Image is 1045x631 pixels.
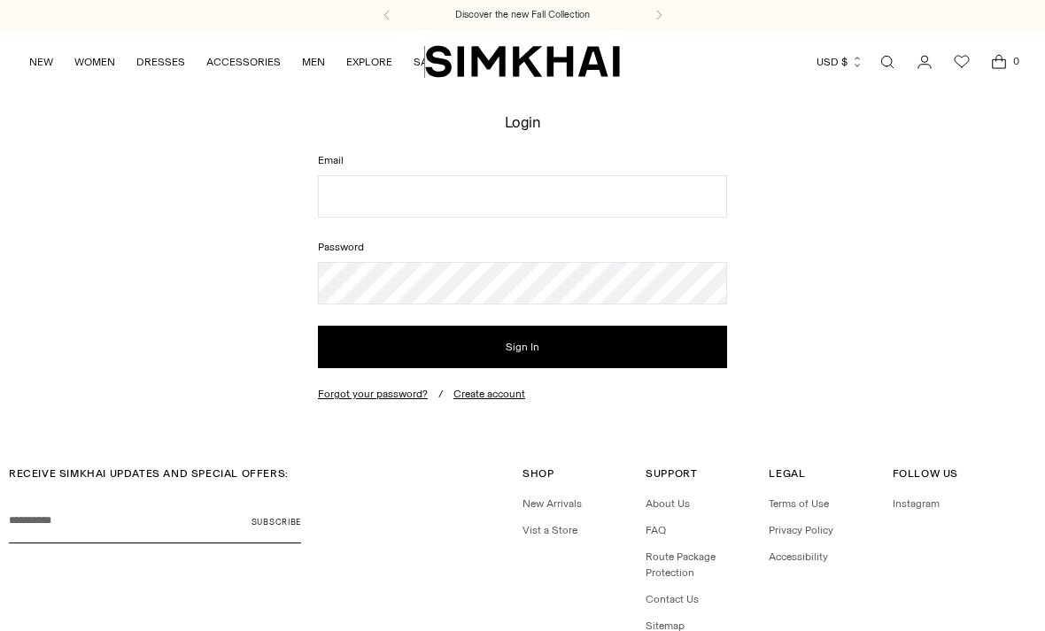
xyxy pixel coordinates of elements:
[318,326,727,368] button: Sign In
[893,497,940,510] a: Instagram
[893,467,958,480] span: Follow Us
[981,44,1017,80] a: Open cart modal
[136,42,185,81] a: DRESSES
[646,497,690,510] a: About Us
[646,467,697,480] span: Support
[346,42,392,81] a: EXPLORE
[522,524,577,536] a: Vist a Store
[769,550,828,563] a: Accessibility
[769,467,805,480] span: Legal
[646,593,699,605] a: Contact Us
[870,44,905,80] a: Open search modal
[302,42,325,81] a: MEN
[769,524,833,536] a: Privacy Policy
[318,239,727,255] label: Password
[505,114,541,131] h1: Login
[522,497,582,510] a: New Arrivals
[425,44,620,79] a: SIMKHAI
[9,467,289,480] span: RECEIVE SIMKHAI UPDATES AND SPECIAL OFFERS:
[318,388,428,400] button: Forgot your password?
[455,8,590,22] a: Discover the new Fall Collection
[252,499,301,543] button: Subscribe
[944,44,979,80] a: Wishlist
[1008,53,1024,69] span: 0
[206,42,281,81] a: ACCESSORIES
[769,497,829,510] a: Terms of Use
[646,550,716,579] a: Route Package Protection
[453,388,525,400] a: Create account
[907,44,942,80] a: Go to the account page
[646,524,666,536] a: FAQ
[522,467,553,480] span: Shop
[29,42,53,81] a: NEW
[817,42,863,81] button: USD $
[414,42,440,81] a: SALE
[318,152,727,168] label: Email
[74,42,115,81] a: WOMEN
